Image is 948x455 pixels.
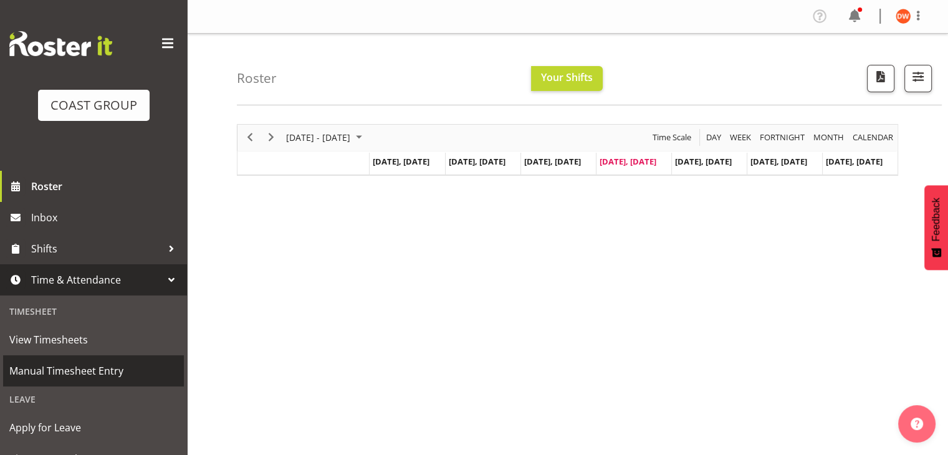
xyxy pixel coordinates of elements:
span: [DATE], [DATE] [675,156,732,167]
button: Timeline Day [704,130,724,145]
a: Apply for Leave [3,412,184,443]
span: Time Scale [651,130,692,145]
span: Roster [31,177,181,196]
img: david-wiseman11371.jpg [896,9,911,24]
a: Manual Timesheet Entry [3,355,184,386]
h4: Roster [237,71,277,85]
span: Week [729,130,752,145]
img: Rosterit website logo [9,31,112,56]
div: Timesheet [3,299,184,324]
span: Manual Timesheet Entry [9,362,178,380]
span: [DATE], [DATE] [826,156,883,167]
button: Timeline Month [812,130,846,145]
div: Timeline Week of August 14, 2025 [237,124,898,176]
span: Day [705,130,722,145]
span: Feedback [931,198,942,241]
div: previous period [239,125,261,151]
button: August 2025 [284,130,368,145]
button: Time Scale [651,130,694,145]
button: Your Shifts [531,66,603,91]
div: Leave [3,386,184,412]
button: Download a PDF of the roster according to the set date range. [867,65,894,92]
button: Timeline Week [728,130,754,145]
span: Your Shifts [541,70,593,84]
button: Fortnight [758,130,807,145]
span: Time & Attendance [31,271,162,289]
span: Apply for Leave [9,418,178,437]
span: Month [812,130,845,145]
button: Next [263,130,280,145]
button: Month [851,130,896,145]
span: Fortnight [759,130,806,145]
span: [DATE], [DATE] [373,156,429,167]
button: Previous [242,130,259,145]
span: [DATE] - [DATE] [285,130,352,145]
a: View Timesheets [3,324,184,355]
button: Feedback - Show survey [924,185,948,270]
span: Shifts [31,239,162,258]
button: Filter Shifts [904,65,932,92]
span: Inbox [31,208,181,227]
span: [DATE], [DATE] [600,156,656,167]
span: calendar [851,130,894,145]
span: [DATE], [DATE] [449,156,505,167]
span: [DATE], [DATE] [750,156,807,167]
div: COAST GROUP [50,96,137,115]
div: August 11 - 17, 2025 [282,125,370,151]
div: next period [261,125,282,151]
span: View Timesheets [9,330,178,349]
img: help-xxl-2.png [911,418,923,430]
span: [DATE], [DATE] [524,156,581,167]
